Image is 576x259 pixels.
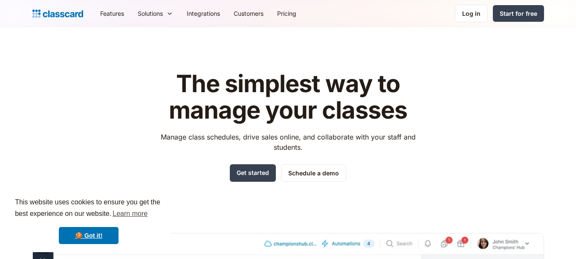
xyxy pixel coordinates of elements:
h1: The simplest way to manage your classes [153,71,423,123]
a: learn more about cookies [111,207,149,220]
a: Schedule a demo [281,164,346,182]
a: home [32,8,83,20]
a: Pricing [270,4,303,23]
a: Log in [455,5,488,22]
span: This website uses cookies to ensure you get the best experience on our website. [15,197,162,220]
p: Manage class schedules, drive sales online, and collaborate with your staff and students. [153,132,423,152]
a: Customers [227,4,270,23]
a: Integrations [180,4,227,23]
div: Solutions [131,4,180,23]
div: cookieconsent [7,189,171,252]
div: Log in [462,9,480,18]
a: Features [93,4,131,23]
a: Get started [230,164,276,182]
a: dismiss cookie message [59,227,119,244]
a: Start for free [493,5,544,22]
div: Start for free [500,9,537,18]
div: Solutions [138,9,163,18]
